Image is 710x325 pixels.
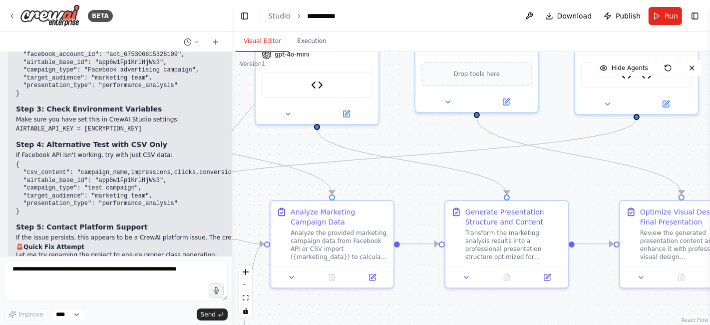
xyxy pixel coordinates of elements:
p: If the issue persists, this appears to be a CrewAI platform issue. The crew class should auto-gen... [16,234,426,242]
button: Open in side panel [478,96,534,108]
div: Analyze the provided marketing campaign data from Facebook API or CSV import ({marketing_data}) t... [291,229,387,261]
span: Run [665,11,678,21]
g: Edge from a4beffbb-733d-4347-83cb-07f5dca84712 to 432fff98-5f8d-405a-8fe8-953bb912a291 [472,117,687,194]
button: Hide left sidebar [238,9,252,23]
span: gpt-4o-mini [275,50,310,58]
button: No output available [661,271,703,283]
div: Version 1 [240,60,266,68]
button: Open in side panel [355,271,389,283]
p: Make sure you have set this in CrewAI Studio settings: [16,116,426,124]
strong: Step 4: Alternative Test with CSV Only [16,140,167,148]
button: Show right sidebar [688,9,702,23]
code: { "csv_content": "campaign_name,impressions,clicks,conversions,cost,revenue\nTest Campaign,10000,... [16,161,426,215]
span: Hide Agents [612,64,648,72]
button: Improve [4,308,47,321]
button: Execution [289,31,335,52]
button: toggle interactivity [239,304,252,317]
span: Drop tools here [454,69,500,79]
div: Transform the marketing analysis results into a professional presentation structure optimized for... [465,229,562,261]
button: Send [197,308,228,320]
button: Click to speak your automation idea [209,283,224,298]
div: Analyze Marketing Campaign Data [291,207,387,227]
strong: Step 5: Contact Platform Support [16,223,148,231]
div: Generate Presentation Structure and Content [465,207,562,227]
strong: Step 3: Check Environment Variables [16,105,162,113]
button: zoom out [239,278,252,291]
span: Send [201,310,216,318]
g: Edge from 59e4bd26-28bd-408b-9d31-9ae612c89021 to c0b219bf-90d3-424d-97a4-8b54e04429a1 [226,234,264,249]
button: Publish [600,7,645,25]
button: Open in side panel [638,98,694,110]
button: fit view [239,291,252,304]
span: Download [557,11,592,21]
button: No output available [311,271,354,283]
p: If Facebook API isn't working, try with just CSV data: [16,151,426,159]
nav: breadcrumb [268,11,347,21]
button: Visual Editor [236,31,289,52]
button: Open in side panel [318,108,374,120]
h2: 🚨 [16,243,426,251]
div: Generate Presentation Structure and ContentTransform the marketing analysis results into a profes... [444,200,569,288]
button: Switch to previous chat [180,36,204,48]
img: Presentation Slide Generator [311,79,323,91]
img: Logo [20,4,80,27]
button: Open in side panel [530,271,564,283]
g: Edge from 54963054-5d3b-40ff-925f-82946114e9e2 to 432fff98-5f8d-405a-8fe8-953bb912a291 [575,239,614,249]
a: Studio [268,12,291,20]
code: { "facebook_access_token": "17390d4b8d93056ccc905dd7c4b3178", "facebook_account_id": "act_6753066... [16,35,235,97]
span: Improve [18,310,43,318]
div: BETA [88,10,113,22]
g: Edge from c59c5f1b-7c87-4954-979f-ef88e74a971a to 54963054-5d3b-40ff-925f-82946114e9e2 [312,129,512,194]
span: Publish [616,11,641,21]
p: Let me try renaming the project to ensure proper class generation: [16,251,426,259]
button: zoom in [239,265,252,278]
button: Start a new chat [208,36,224,48]
button: No output available [486,271,528,283]
button: Download [541,7,596,25]
a: React Flow attribution [682,317,709,323]
div: React Flow controls [239,265,252,317]
button: Run [649,7,682,25]
g: Edge from d7b9c09b-373a-4747-8261-d4e6100c76f7 to c0b219bf-90d3-424d-97a4-8b54e04429a1 [152,119,337,194]
button: Hide Agents [594,60,654,76]
code: AIRTABLE_API_KEY = [ENCRYPTION_KEY] [16,125,142,132]
strong: Quick Fix Attempt [23,243,84,250]
g: Edge from 6ce412d8-5c25-4562-b20e-08015f512b59 to 59e4bd26-28bd-408b-9d31-9ae612c89021 [152,119,642,194]
g: Edge from c0b219bf-90d3-424d-97a4-8b54e04429a1 to 54963054-5d3b-40ff-925f-82946114e9e2 [400,239,439,249]
div: Analyze Marketing Campaign DataAnalyze the provided marketing campaign data from Facebook API or ... [270,200,394,288]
